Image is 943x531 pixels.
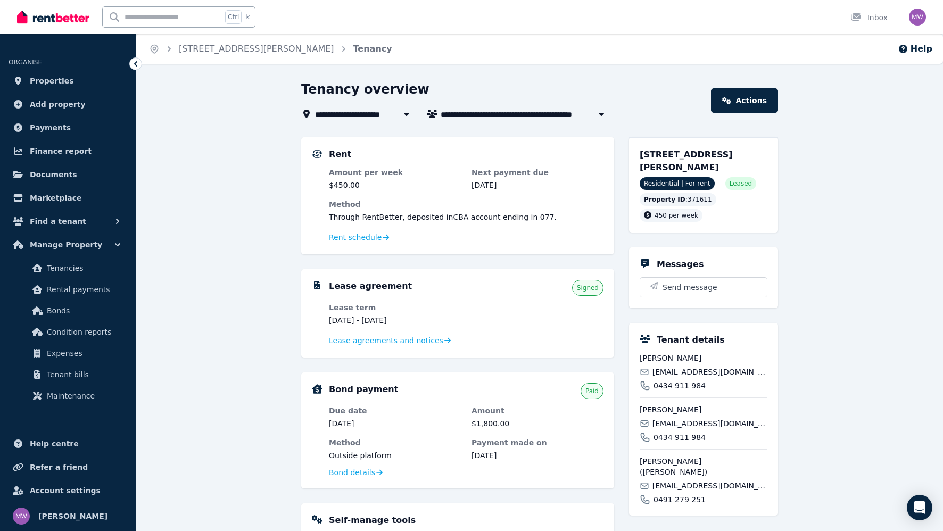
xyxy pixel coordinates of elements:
a: Bond details [329,467,383,478]
h5: Messages [657,258,704,271]
a: Actions [711,88,778,113]
span: Finance report [30,145,92,157]
span: Add property [30,98,86,111]
img: Rental Payments [312,150,322,158]
span: Help centre [30,437,79,450]
button: Send message [640,278,767,297]
span: [PERSON_NAME] [640,353,767,363]
span: [EMAIL_ADDRESS][DOMAIN_NAME] [652,418,767,429]
span: [EMAIL_ADDRESS][DOMAIN_NAME] [652,480,767,491]
dd: $1,800.00 [471,418,603,429]
span: k [246,13,250,21]
span: Expenses [47,347,119,360]
h5: Rent [329,148,351,161]
span: Maintenance [47,389,119,402]
span: [PERSON_NAME] [640,404,767,415]
span: Documents [30,168,77,181]
span: [PERSON_NAME] ([PERSON_NAME]) [640,456,767,477]
span: Send message [663,282,717,293]
span: ORGANISE [9,59,42,66]
span: Ctrl [225,10,242,24]
span: 0434 911 984 [654,380,706,391]
h5: Bond payment [329,383,398,396]
a: Help centre [9,433,127,454]
img: May Wong [909,9,926,26]
dd: [DATE] [471,180,603,190]
span: Lease agreements and notices [329,335,443,346]
div: Inbox [850,12,888,23]
a: [STREET_ADDRESS][PERSON_NAME] [179,44,334,54]
h1: Tenancy overview [301,81,429,98]
dd: Outside platform [329,450,461,461]
a: Add property [9,94,127,115]
a: Properties [9,70,127,92]
span: 450 per week [655,212,698,219]
dt: Method [329,437,461,448]
span: Find a tenant [30,215,86,228]
a: Condition reports [13,321,123,343]
dt: Amount [471,405,603,416]
a: Rent schedule [329,232,390,243]
dt: Next payment due [471,167,603,178]
a: Documents [9,164,127,185]
span: [PERSON_NAME] [38,510,107,522]
a: Marketplace [9,187,127,209]
span: Condition reports [47,326,119,338]
span: Paid [585,387,599,395]
button: Manage Property [9,234,127,255]
img: RentBetter [17,9,89,25]
span: Rental payments [47,283,119,296]
a: Payments [9,117,127,138]
span: [STREET_ADDRESS][PERSON_NAME] [640,150,733,172]
span: Tenant bills [47,368,119,381]
a: Tenancy [353,44,392,54]
img: May Wong [13,508,30,525]
a: Maintenance [13,385,123,406]
span: Leased [730,179,752,188]
a: Bonds [13,300,123,321]
span: 0434 911 984 [654,432,706,443]
a: Tenant bills [13,364,123,385]
img: Bond Details [312,384,322,394]
span: Refer a friend [30,461,88,474]
span: Bonds [47,304,119,317]
dt: Payment made on [471,437,603,448]
a: Refer a friend [9,457,127,478]
button: Find a tenant [9,211,127,232]
div: : 371611 [640,193,716,206]
dd: [DATE] [329,418,461,429]
dd: $450.00 [329,180,461,190]
span: Rent schedule [329,232,382,243]
span: Manage Property [30,238,102,251]
span: Marketplace [30,192,81,204]
h5: Lease agreement [329,280,412,293]
span: Bond details [329,467,375,478]
span: Residential | For rent [640,177,715,190]
h5: Self-manage tools [329,514,416,527]
dd: [DATE] - [DATE] [329,315,461,326]
span: [EMAIL_ADDRESS][DOMAIN_NAME] [652,367,767,377]
span: Through RentBetter , deposited in CBA account ending in 077 . [329,213,557,221]
dt: Due date [329,405,461,416]
span: Tenancies [47,262,119,275]
span: 0491 279 251 [654,494,706,505]
a: Rental payments [13,279,123,300]
a: Finance report [9,140,127,162]
a: Expenses [13,343,123,364]
dd: [DATE] [471,450,603,461]
span: Payments [30,121,71,134]
dt: Amount per week [329,167,461,178]
dt: Method [329,199,603,210]
span: Properties [30,74,74,87]
h5: Tenant details [657,334,725,346]
span: Property ID [644,195,685,204]
a: Account settings [9,480,127,501]
a: Lease agreements and notices [329,335,451,346]
span: Signed [577,284,599,292]
nav: Breadcrumb [136,34,405,64]
span: Account settings [30,484,101,497]
dt: Lease term [329,302,461,313]
a: Tenancies [13,258,123,279]
div: Open Intercom Messenger [907,495,932,520]
button: Help [898,43,932,55]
